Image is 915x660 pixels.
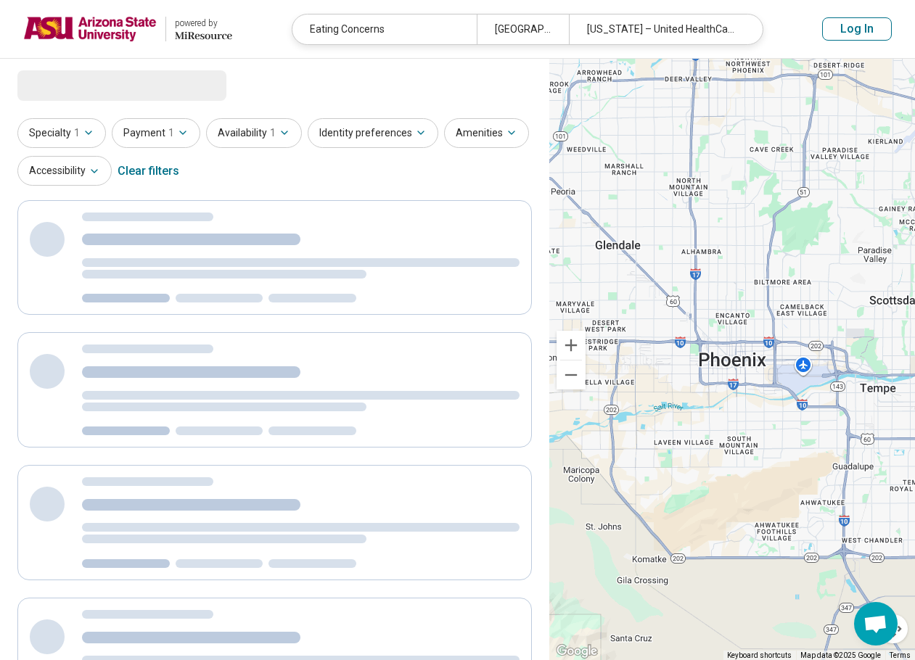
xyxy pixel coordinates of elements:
[822,17,892,41] button: Log In
[23,12,157,46] img: Arizona State University
[557,331,586,360] button: Zoom in
[175,17,232,30] div: powered by
[17,156,112,186] button: Accessibility
[292,15,477,44] div: Eating Concerns
[477,15,569,44] div: [GEOGRAPHIC_DATA], [GEOGRAPHIC_DATA]
[854,602,898,645] div: Open chat
[800,651,881,659] span: Map data ©2025 Google
[23,12,232,46] a: Arizona State Universitypowered by
[557,360,586,389] button: Zoom out
[17,118,106,148] button: Specialty1
[444,118,529,148] button: Amenities
[17,70,139,99] span: Loading...
[74,125,80,141] span: 1
[112,118,200,148] button: Payment1
[890,651,911,659] a: Terms (opens in new tab)
[118,154,179,189] div: Clear filters
[270,125,276,141] span: 1
[308,118,438,148] button: Identity preferences
[168,125,174,141] span: 1
[569,15,753,44] div: [US_STATE] – United HealthCare Student Resources
[206,118,302,148] button: Availability1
